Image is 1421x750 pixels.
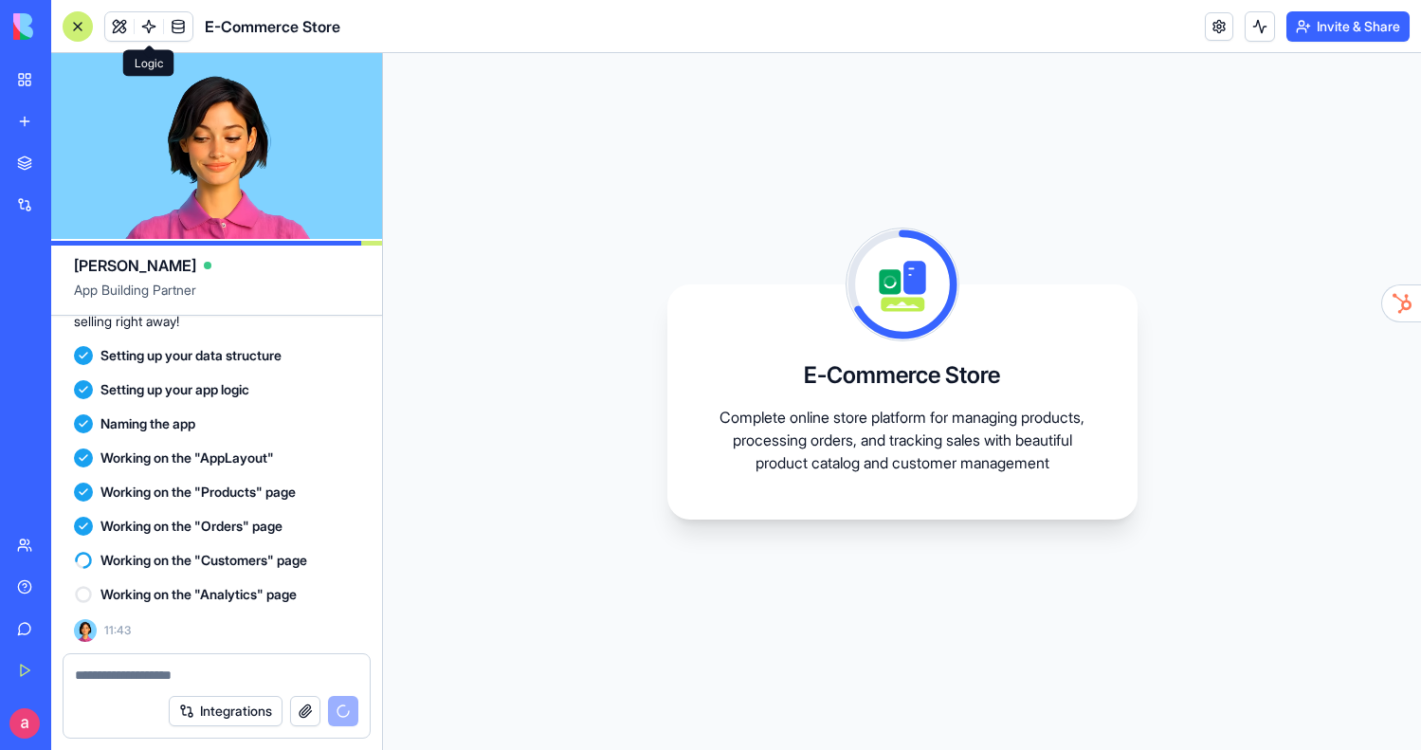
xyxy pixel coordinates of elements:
[15,109,311,197] div: Hey assaf 👋Welcome to Blocks 🙌 I'm here if you have any questions!Shelly • 5m ago
[30,201,123,212] div: Shelly • 5m ago
[100,448,274,467] span: Working on the "AppLayout"
[1286,11,1410,42] button: Invite & Share
[100,585,297,604] span: Working on the "Analytics" page
[100,517,282,536] span: Working on the "Orders" page
[123,50,174,77] div: Logic
[12,8,48,44] button: go back
[333,8,367,42] div: Close
[100,483,296,502] span: Working on the "Products" page
[92,24,130,43] p: Active
[15,109,364,239] div: Shelly says…
[205,15,340,38] span: E-Commerce Store
[9,708,40,739] img: ACg8ocKIpmcc09GB7icd0uknVdpemN8xBmSglxQ3fCZcJf7K9z9a6Q=s96-c
[90,621,105,636] button: Upload attachment
[100,551,307,570] span: Working on the "Customers" page
[29,621,45,636] button: Emoji picker
[13,13,131,40] img: logo
[100,414,195,433] span: Naming the app
[54,10,84,41] img: Profile image for Shelly
[804,360,1000,391] h3: E-Commerce Store
[74,619,97,642] img: Ella_00000_wcx2te.png
[92,9,137,24] h1: Shelly
[104,623,131,638] span: 11:43
[74,254,196,277] span: [PERSON_NAME]
[30,149,296,186] div: Welcome to Blocks 🙌 I'm here if you have any questions!
[30,120,296,139] div: Hey assaf 👋
[325,613,355,644] button: Send a message…
[16,581,363,613] textarea: Message…
[74,281,359,315] span: App Building Partner
[169,696,282,726] button: Integrations
[120,621,136,636] button: Start recording
[100,380,249,399] span: Setting up your app logic
[100,346,282,365] span: Setting up your data structure
[60,621,75,636] button: Gif picker
[713,406,1092,474] p: Complete online store platform for managing products, processing orders, and tracking sales with ...
[297,8,333,44] button: Home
